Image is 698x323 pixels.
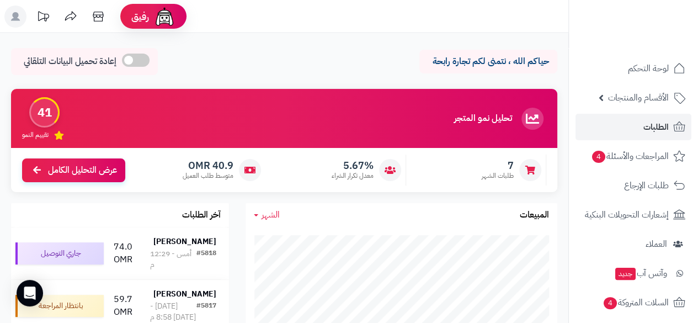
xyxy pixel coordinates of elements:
[182,210,221,220] h3: آخر الطلبات
[24,55,116,68] span: إعادة تحميل البيانات التلقائي
[428,55,549,68] p: حياكم الله ، نتمنى لكم تجارة رابحة
[332,160,374,172] span: 5.67%
[585,207,669,223] span: إشعارات التحويلات البنكية
[628,61,669,76] span: لوحة التحكم
[153,236,216,247] strong: [PERSON_NAME]
[29,6,57,30] a: تحديثات المنصة
[604,297,617,309] span: 4
[614,266,667,281] span: وآتس آب
[183,171,233,181] span: متوسط طلب العميل
[576,114,691,140] a: الطلبات
[153,6,175,28] img: ai-face.png
[592,151,605,163] span: 4
[262,208,280,221] span: الشهر
[482,171,514,181] span: طلبات الشهر
[576,289,691,316] a: السلات المتروكة4
[643,119,669,135] span: الطلبات
[196,301,216,323] div: #5817
[615,268,636,280] span: جديد
[150,301,196,323] div: [DATE] - [DATE] 8:58 م
[332,171,374,181] span: معدل تكرار الشراء
[623,28,688,51] img: logo-2.png
[15,295,104,317] div: بانتظار المراجعة
[22,130,49,140] span: تقييم النمو
[108,227,137,279] td: 74.0 OMR
[196,248,216,271] div: #5818
[576,202,691,228] a: إشعارات التحويلات البنكية
[576,55,691,82] a: لوحة التحكم
[150,248,196,271] div: أمس - 12:29 م
[22,158,125,182] a: عرض التحليل الكامل
[520,210,549,220] h3: المبيعات
[576,231,691,257] a: العملاء
[153,288,216,300] strong: [PERSON_NAME]
[576,172,691,199] a: طلبات الإرجاع
[608,90,669,105] span: الأقسام والمنتجات
[15,242,104,264] div: جاري التوصيل
[482,160,514,172] span: 7
[576,143,691,170] a: المراجعات والأسئلة4
[48,164,117,177] span: عرض التحليل الكامل
[603,295,669,310] span: السلات المتروكة
[17,280,43,306] div: Open Intercom Messenger
[576,260,691,287] a: وآتس آبجديد
[183,160,233,172] span: 40.9 OMR
[646,236,667,252] span: العملاء
[624,178,669,193] span: طلبات الإرجاع
[131,10,149,23] span: رفيق
[454,114,512,124] h3: تحليل نمو المتجر
[254,209,280,221] a: الشهر
[591,149,669,164] span: المراجعات والأسئلة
